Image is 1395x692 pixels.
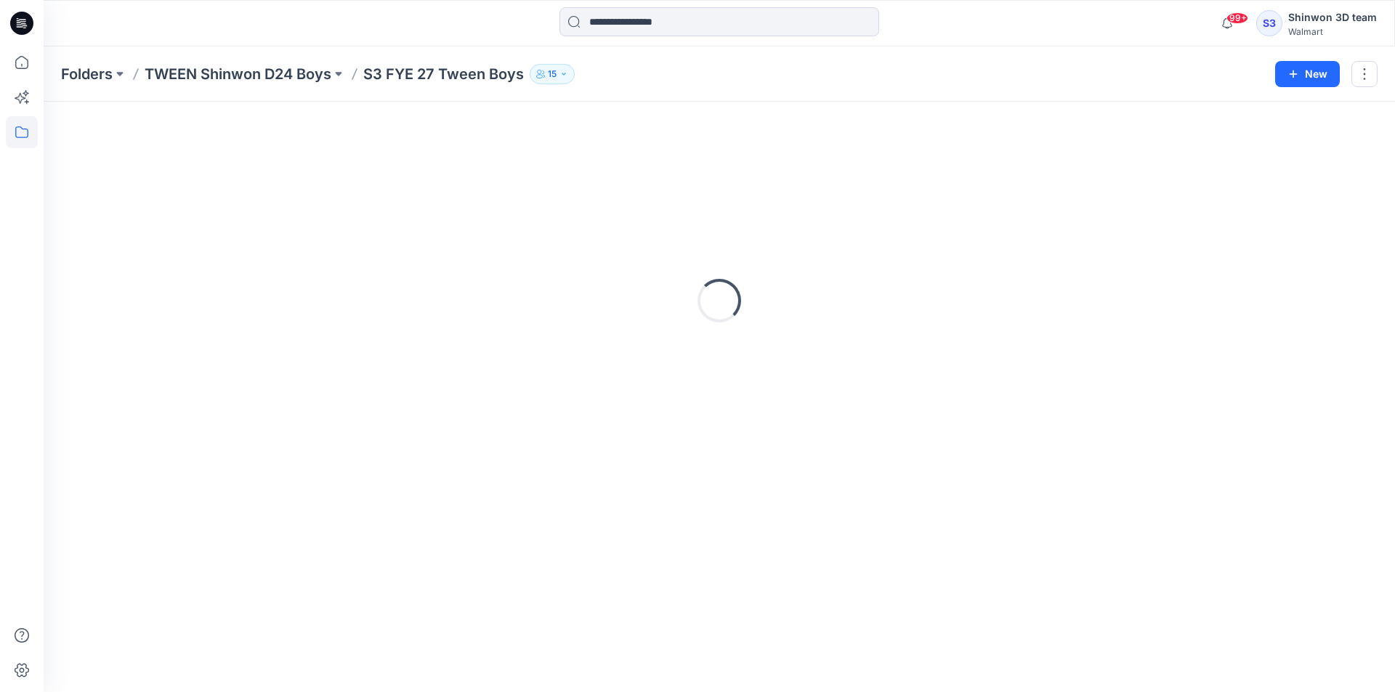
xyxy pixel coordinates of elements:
[548,66,557,82] p: 15
[530,64,575,84] button: 15
[1256,10,1282,36] div: S3
[363,64,524,84] p: S3 FYE 27 Tween Boys
[1275,61,1340,87] button: New
[1226,12,1248,24] span: 99+
[145,64,331,84] a: TWEEN Shinwon D24 Boys
[61,64,113,84] a: Folders
[1288,26,1377,37] div: Walmart
[1288,9,1377,26] div: Shinwon 3D team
